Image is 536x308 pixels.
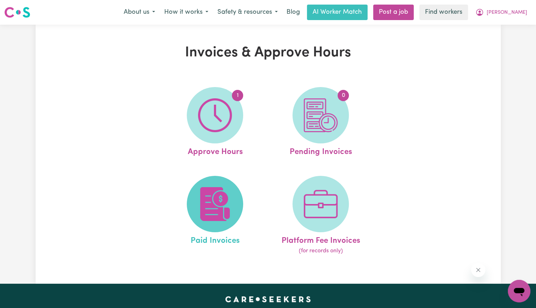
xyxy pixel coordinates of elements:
[307,5,368,20] a: AI Worker Match
[119,5,160,20] button: About us
[299,247,343,255] span: (for records only)
[213,5,282,20] button: Safety & resources
[164,87,266,158] a: Approve Hours
[4,6,30,19] img: Careseekers logo
[232,90,243,101] span: 1
[338,90,349,101] span: 0
[4,5,43,11] span: Need any help?
[270,87,371,158] a: Pending Invoices
[117,44,419,61] h1: Invoices & Approve Hours
[282,232,360,247] span: Platform Fee Invoices
[164,176,266,255] a: Paid Invoices
[4,4,30,20] a: Careseekers logo
[187,143,242,158] span: Approve Hours
[471,5,532,20] button: My Account
[225,296,311,302] a: Careseekers home page
[373,5,414,20] a: Post a job
[419,5,468,20] a: Find workers
[290,143,352,158] span: Pending Invoices
[191,232,240,247] span: Paid Invoices
[160,5,213,20] button: How it works
[471,263,485,277] iframe: Close message
[508,280,530,302] iframe: Button to launch messaging window
[282,5,304,20] a: Blog
[270,176,371,255] a: Platform Fee Invoices(for records only)
[487,9,527,17] span: [PERSON_NAME]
